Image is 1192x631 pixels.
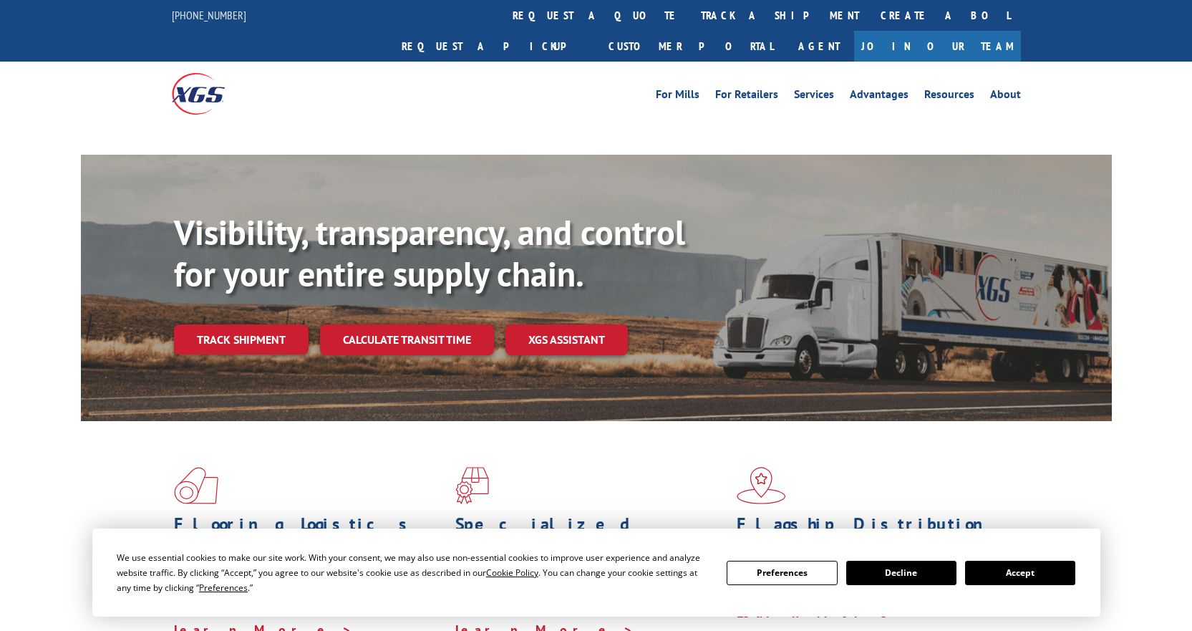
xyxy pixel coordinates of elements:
img: xgs-icon-focused-on-flooring-red [455,467,489,504]
a: Services [794,89,834,105]
a: Agent [784,31,854,62]
button: Preferences [727,561,837,585]
img: xgs-icon-total-supply-chain-intelligence-red [174,467,218,504]
div: We use essential cookies to make our site work. With your consent, we may also use non-essential ... [117,550,709,595]
a: [PHONE_NUMBER] [172,8,246,22]
a: Calculate transit time [320,324,494,355]
a: Advantages [850,89,908,105]
div: Cookie Consent Prompt [92,529,1100,617]
a: Request a pickup [391,31,598,62]
a: For Mills [656,89,699,105]
button: Accept [965,561,1075,585]
a: XGS ASSISTANT [505,324,628,355]
a: Learn More > [737,604,915,621]
a: Track shipment [174,324,309,355]
a: Join Our Team [854,31,1021,62]
button: Decline [846,561,956,585]
h1: Specialized Freight Experts [455,516,726,557]
span: Preferences [199,582,248,594]
span: Cookie Policy [486,567,538,579]
b: Visibility, transparency, and control for your entire supply chain. [174,210,685,296]
a: For Retailers [715,89,778,105]
a: Resources [924,89,974,105]
h1: Flooring Logistics Solutions [174,516,445,557]
a: Customer Portal [598,31,784,62]
a: About [990,89,1021,105]
h1: Flagship Distribution Model [737,516,1007,557]
img: xgs-icon-flagship-distribution-model-red [737,467,786,504]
